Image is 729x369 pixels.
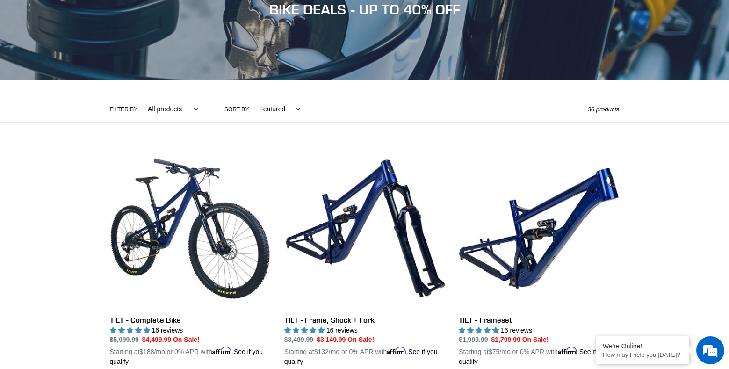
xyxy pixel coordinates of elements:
[603,342,682,350] div: We're Online!
[588,106,620,113] span: 36 products
[224,105,249,114] label: Sort by
[603,351,682,358] p: How may I help you today?
[110,105,138,114] label: Filter by
[269,1,460,18] span: BIKE DEALS - UP TO 40% OFF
